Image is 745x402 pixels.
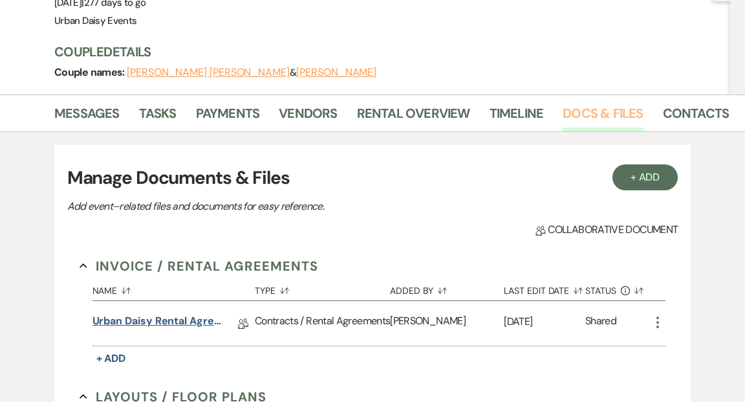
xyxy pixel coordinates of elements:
a: Urban Daisy Rental Agreement 2025 [92,313,222,333]
h3: Manage Documents & Files [67,164,678,192]
button: Type [255,276,390,300]
button: Invoice / Rental Agreements [80,256,318,276]
span: Status [585,286,616,295]
a: Vendors [279,103,337,131]
div: Contracts / Rental Agreements [255,301,390,346]
a: Payments [196,103,260,131]
button: Last Edit Date [504,276,585,300]
div: [PERSON_NAME] [390,301,504,346]
p: Add event–related files and documents for easy reference. [67,198,520,215]
a: Contacts [663,103,729,131]
a: Docs & Files [563,103,643,131]
button: + Add [612,164,678,190]
button: [PERSON_NAME] [296,67,376,78]
span: Urban Daisy Events [54,14,136,27]
a: Messages [54,103,120,131]
div: Shared [585,313,616,333]
span: Collaborative document [535,222,678,238]
a: Tasks [139,103,177,131]
p: [DATE] [504,313,585,330]
span: + Add [96,352,126,365]
a: Timeline [490,103,544,131]
h3: Couple Details [54,43,717,61]
button: Added By [390,276,504,300]
button: + Add [92,350,130,368]
button: [PERSON_NAME] [PERSON_NAME] [127,67,290,78]
button: Name [92,276,255,300]
a: Rental Overview [357,103,470,131]
button: Status [585,276,651,300]
span: & [127,66,376,79]
span: Couple names: [54,65,127,79]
